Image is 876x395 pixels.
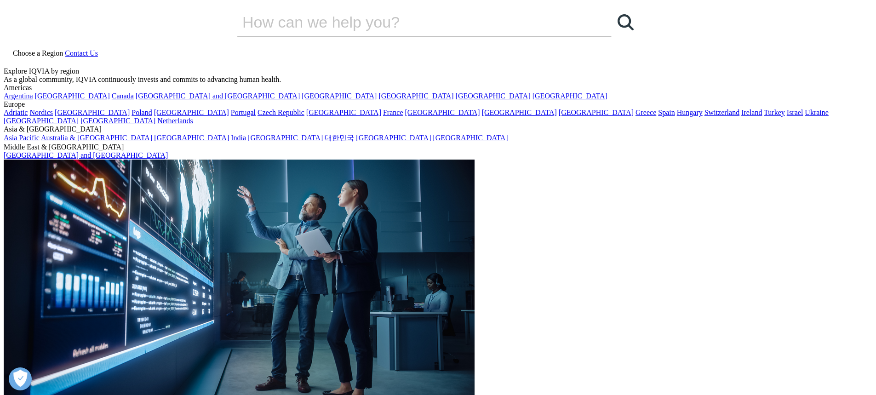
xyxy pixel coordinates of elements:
[112,92,134,100] a: Canada
[4,67,872,75] div: Explore IQVIA by region
[764,109,785,116] a: Turkey
[231,109,256,116] a: Portugal
[559,109,634,116] a: [GEOGRAPHIC_DATA]
[456,92,531,100] a: [GEOGRAPHIC_DATA]
[356,134,431,142] a: [GEOGRAPHIC_DATA]
[4,100,872,109] div: Europe
[248,134,323,142] a: [GEOGRAPHIC_DATA]
[4,92,33,100] a: Argentina
[787,109,803,116] a: Israel
[4,75,872,84] div: As a global community, IQVIA continuously invests and commits to advancing human health.
[325,134,354,142] a: 대한민국
[65,49,98,57] a: Contact Us
[4,109,28,116] a: Adriatic
[378,92,453,100] a: [GEOGRAPHIC_DATA]
[4,143,872,151] div: Middle East & [GEOGRAPHIC_DATA]
[4,117,79,125] a: [GEOGRAPHIC_DATA]
[482,109,557,116] a: [GEOGRAPHIC_DATA]
[231,134,246,142] a: India
[4,125,872,133] div: Asia & [GEOGRAPHIC_DATA]
[658,109,675,116] a: Spain
[136,92,300,100] a: [GEOGRAPHIC_DATA] and [GEOGRAPHIC_DATA]
[383,109,403,116] a: France
[433,134,508,142] a: [GEOGRAPHIC_DATA]
[532,92,607,100] a: [GEOGRAPHIC_DATA]
[636,109,656,116] a: Greece
[80,117,155,125] a: [GEOGRAPHIC_DATA]
[405,109,480,116] a: [GEOGRAPHIC_DATA]
[618,14,634,30] svg: Search
[302,92,377,100] a: [GEOGRAPHIC_DATA]
[741,109,762,116] a: Ireland
[306,109,381,116] a: [GEOGRAPHIC_DATA]
[612,8,639,36] a: 검색
[154,109,229,116] a: [GEOGRAPHIC_DATA]
[132,109,152,116] a: Poland
[154,134,229,142] a: [GEOGRAPHIC_DATA]
[258,109,304,116] a: Czech Republic
[13,49,63,57] span: Choose a Region
[805,109,829,116] a: Ukraine
[157,117,193,125] a: Netherlands
[35,92,110,100] a: [GEOGRAPHIC_DATA]
[704,109,739,116] a: Switzerland
[4,84,872,92] div: Americas
[29,109,53,116] a: Nordics
[677,109,703,116] a: Hungary
[9,367,32,390] button: 개방형 기본 설정
[55,109,130,116] a: [GEOGRAPHIC_DATA]
[41,134,152,142] a: Australia & [GEOGRAPHIC_DATA]
[237,8,585,36] input: 검색
[4,134,40,142] a: Asia Pacific
[4,151,168,159] a: [GEOGRAPHIC_DATA] and [GEOGRAPHIC_DATA]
